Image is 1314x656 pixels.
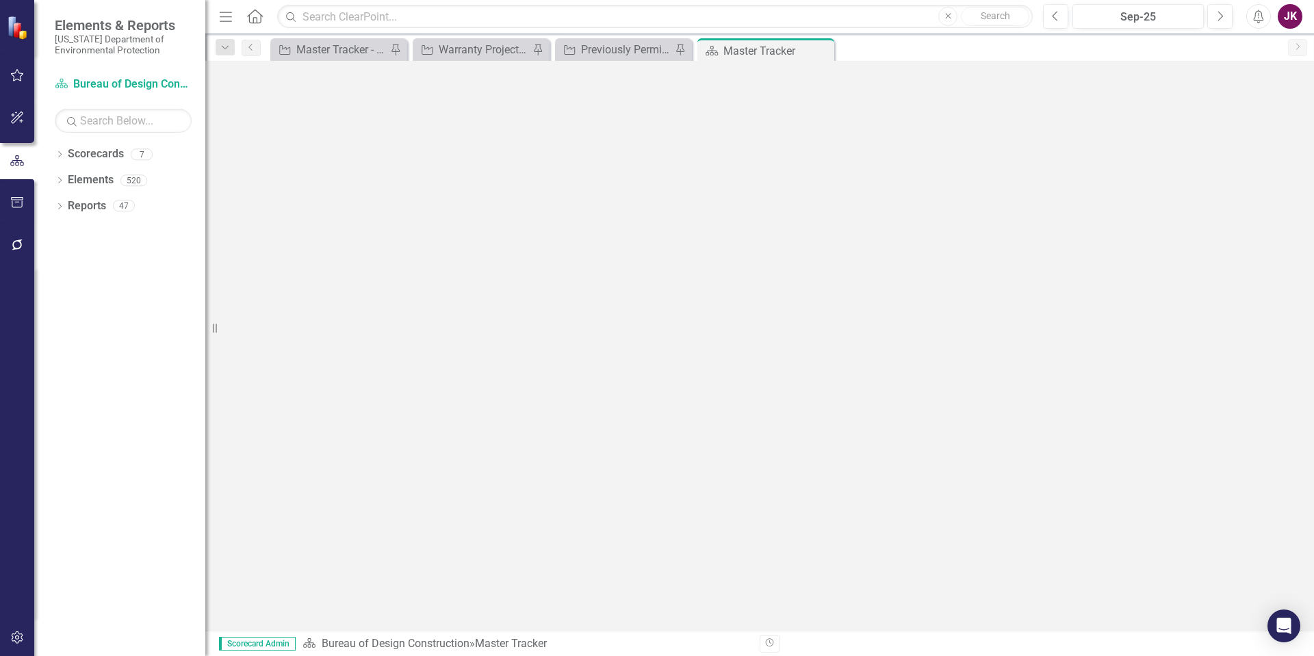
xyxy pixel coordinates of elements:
input: Search ClearPoint... [277,5,1033,29]
button: Search [961,7,1029,26]
div: » [302,636,749,652]
div: 7 [131,148,153,160]
a: Bureau of Design Construction [322,637,469,650]
a: Elements [68,172,114,188]
span: Elements & Reports [55,17,192,34]
a: Previously Permitted Tracker [558,41,671,58]
div: 520 [120,174,147,186]
div: Master Tracker [475,637,547,650]
div: Open Intercom Messenger [1267,609,1300,642]
div: Previously Permitted Tracker [581,41,671,58]
a: Reports [68,198,106,214]
span: Scorecard Admin [219,637,296,651]
button: JK [1278,4,1302,29]
span: Search [981,10,1010,21]
input: Search Below... [55,109,192,133]
button: Sep-25 [1072,4,1204,29]
div: Master Tracker - Current User [296,41,387,58]
a: Warranty Projects Tracker [416,41,529,58]
div: Sep-25 [1077,9,1199,25]
a: Master Tracker - Current User [274,41,387,58]
div: 47 [113,200,135,212]
div: Master Tracker [723,42,831,60]
img: ClearPoint Strategy [7,15,31,40]
a: Scorecards [68,146,124,162]
small: [US_STATE] Department of Environmental Protection [55,34,192,56]
div: Warranty Projects Tracker [439,41,529,58]
a: Bureau of Design Construction [55,77,192,92]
